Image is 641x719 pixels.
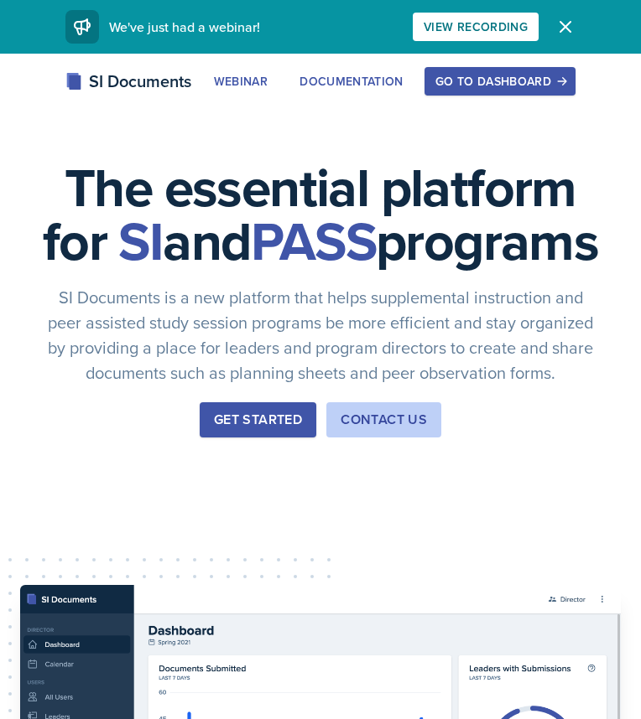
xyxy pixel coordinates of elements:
button: Documentation [289,67,414,96]
div: View Recording [424,20,528,34]
div: Documentation [300,75,404,88]
button: Webinar [203,67,279,96]
div: Go to Dashboard [435,75,565,88]
div: Get Started [214,410,302,430]
button: View Recording [413,13,539,41]
div: Contact Us [341,410,427,430]
button: Contact Us [326,402,441,437]
div: SI Documents [65,69,191,94]
button: Go to Dashboard [425,67,576,96]
button: Get Started [200,402,316,437]
span: We've just had a webinar! [109,18,260,36]
div: Webinar [214,75,268,88]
